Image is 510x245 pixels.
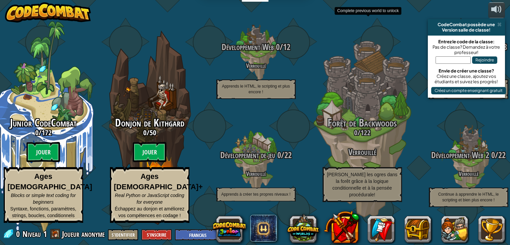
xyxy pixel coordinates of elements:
button: Ajuster le volume [488,2,505,18]
span: Apprends le HTML, le scripting et plus encore ! [222,84,290,94]
div: CodeCombat possède une [431,22,502,27]
span: 22 [284,149,292,161]
span: [PERSON_NAME] les ogres dans la forêt grâce à la logique conditionnelle et à la pensée procédurale! [327,172,397,197]
span: Développement Web [222,41,274,53]
span: Développement de jeu [220,149,275,161]
span: 50 [150,128,156,138]
span: Niveau [22,229,41,240]
h3: Verrouillé [309,148,415,157]
span: Forêt de Backwoods [328,115,397,130]
h3: / [203,151,309,160]
span: 122 [360,128,371,138]
div: Entrez le code de la classe: [431,39,502,44]
h3: / [203,43,309,52]
strong: Ages [DEMOGRAPHIC_DATA] [8,172,92,191]
span: 0 [274,41,280,53]
span: Continue à apprendre le HTML, le scripting et bien plus encore ! [438,192,499,202]
span: Développement Web 2 [431,149,489,161]
button: S'identifier [108,229,138,240]
span: Joueur anonyme [62,229,105,239]
h3: / [97,129,203,137]
btn: Jouer [26,142,60,162]
div: Complete previous world to unlock [335,7,401,15]
h3: / [309,129,415,137]
span: 12 [283,41,290,53]
span: Donjon de Kithgard [115,115,184,130]
div: Version salle de classe! [431,27,502,33]
span: Apprends à créer tes propres niveaux ! [221,192,291,197]
div: Envie de créer une classe? [431,68,502,73]
span: Junior CodeCombat [10,115,77,130]
span: 0 [143,128,147,138]
span: 22 [498,149,506,161]
span: Échappez au donjon et améliorez vos compétences en codage ! [115,206,184,218]
span: 0 [275,149,281,161]
h4: Verrouillé [203,62,309,69]
span: 172 [42,128,52,138]
span: Real Python or JavaScript coding for everyone [115,193,184,205]
span: Blocks or simple text coding for beginners [11,193,76,205]
strong: Ages [DEMOGRAPHIC_DATA]+ [114,172,203,191]
btn: Jouer [133,142,166,162]
div: Pas de classe? Demandez à votre professeur! [431,44,502,55]
h4: Verrouillé [203,170,309,177]
div: Complete previous world to unlock [97,21,203,234]
span: 0 [489,149,495,161]
button: Créez un compte enseignant gratuit [431,87,506,94]
span: 0 [16,229,22,239]
span: 1 [43,229,47,239]
span: 0 [35,128,39,138]
button: Rejoindre [472,56,497,64]
span: Syntaxe, fonctions, paramètres, strings, boucles, conditionnels [10,206,76,218]
button: S'inscrire [141,229,172,240]
img: CodeCombat - Learn how to code by playing a game [5,2,91,22]
span: 0 [354,128,357,138]
div: Créez une classe, ajoutez vos étudiants et suivez les progrès! [431,73,502,84]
